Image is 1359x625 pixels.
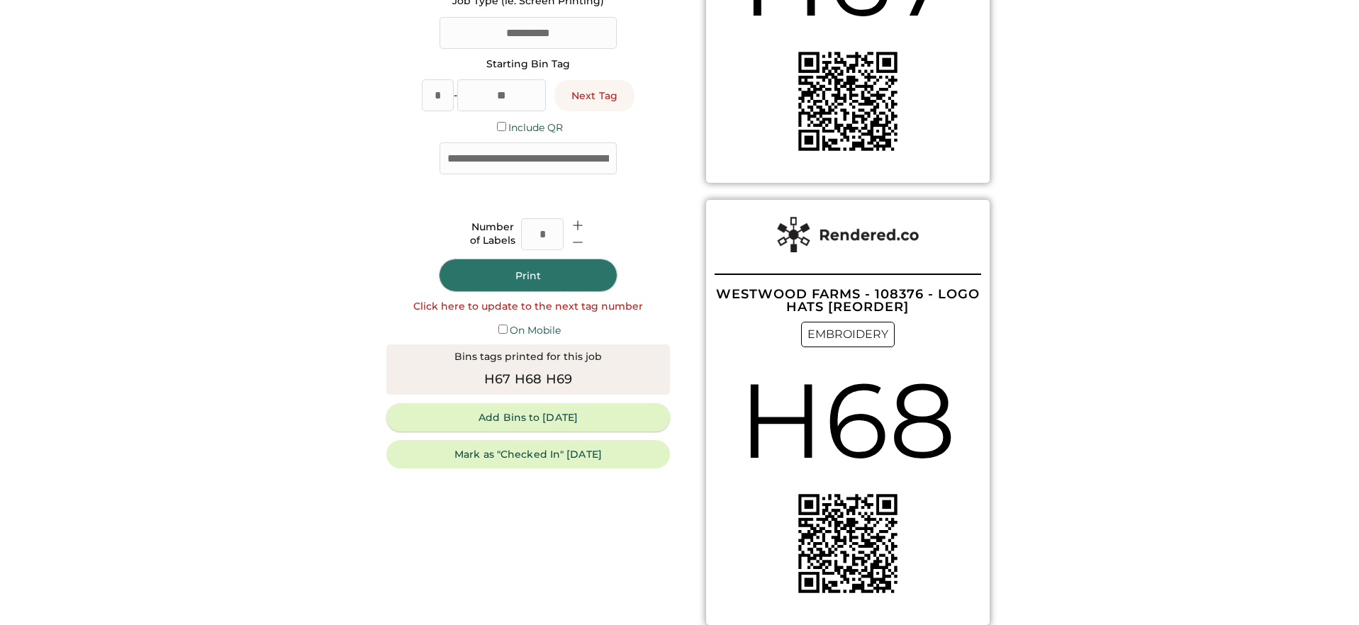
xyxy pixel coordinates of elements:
div: EMBROIDERY [801,322,895,347]
label: On Mobile [510,324,561,337]
div: H68 [739,347,956,494]
div: Click here to update to the next tag number [413,300,643,314]
div: H67 H68 H69 [484,370,573,389]
button: Next Tag [554,80,634,111]
div: Starting Bin Tag [486,57,570,72]
button: Print [440,259,617,291]
div: WESTWOOD FARMS - 108376 - LOGO HATS [REORDER] [715,288,981,313]
img: Rendered%20Label%20Logo%402x.png [777,217,919,252]
div: - [454,89,457,103]
button: Mark as "Checked In" [DATE] [386,440,670,468]
div: Number of Labels [470,220,515,248]
label: Include QR [508,121,563,134]
div: Bins tags printed for this job [454,350,602,364]
button: Add Bins to [DATE] [386,403,670,432]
